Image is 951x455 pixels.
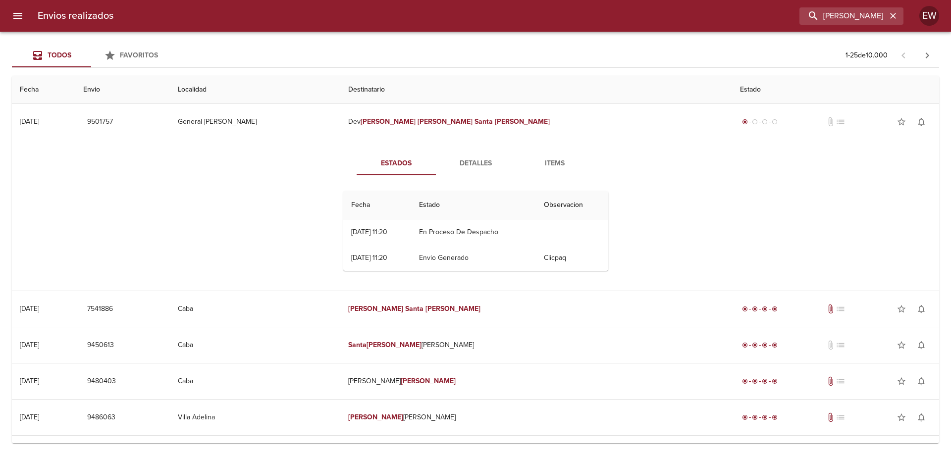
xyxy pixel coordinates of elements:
[363,157,430,170] span: Estados
[411,219,536,245] td: En Proceso De Despacho
[20,117,39,126] div: [DATE]
[911,299,931,319] button: Activar notificaciones
[357,152,594,175] div: Tabs detalle de guia
[742,342,748,348] span: radio_button_checked
[87,411,115,424] span: 9486063
[742,378,748,384] span: radio_button_checked
[361,117,416,126] em: [PERSON_NAME]
[20,341,39,349] div: [DATE]
[897,340,906,350] span: star_border
[762,342,768,348] span: radio_button_checked
[340,327,732,363] td: [PERSON_NAME]
[799,7,887,25] input: buscar
[495,117,550,126] em: [PERSON_NAME]
[348,304,403,313] em: [PERSON_NAME]
[826,117,836,127] span: No tiene documentos adjuntos
[897,412,906,422] span: star_border
[772,342,778,348] span: radio_button_checked
[340,76,732,104] th: Destinatario
[897,376,906,386] span: star_border
[892,371,911,391] button: Agregar a favoritos
[916,376,926,386] span: notifications_none
[742,414,748,420] span: radio_button_checked
[351,253,387,262] div: [DATE] 11:20
[20,377,39,385] div: [DATE]
[911,112,931,132] button: Activar notificaciones
[752,378,758,384] span: radio_button_checked
[772,378,778,384] span: radio_button_checked
[836,117,845,127] span: No tiene pedido asociado
[170,363,340,399] td: Caba
[836,412,845,422] span: No tiene pedido asociado
[752,414,758,420] span: radio_button_checked
[348,413,403,421] em: [PERSON_NAME]
[836,376,845,386] span: No tiene pedido asociado
[911,335,931,355] button: Activar notificaciones
[836,304,845,314] span: No tiene pedido asociado
[340,363,732,399] td: [PERSON_NAME]
[892,50,915,60] span: Pagina anterior
[911,371,931,391] button: Activar notificaciones
[401,377,456,385] em: [PERSON_NAME]
[740,412,780,422] div: Entregado
[120,51,158,59] span: Favoritos
[170,291,340,327] td: Caba
[340,400,732,435] td: [PERSON_NAME]
[919,6,939,26] div: EW
[20,304,39,313] div: [DATE]
[12,44,170,67] div: Tabs Envios
[740,340,780,350] div: Entregado
[732,76,939,104] th: Estado
[740,117,780,127] div: Generado
[826,340,836,350] span: No tiene documentos adjuntos
[38,8,113,24] h6: Envios realizados
[83,372,120,391] button: 9480403
[6,4,30,28] button: menu
[772,119,778,125] span: radio_button_unchecked
[425,304,480,313] em: [PERSON_NAME]
[897,304,906,314] span: star_border
[442,157,509,170] span: Detalles
[87,339,114,352] span: 9450613
[762,378,768,384] span: radio_button_checked
[892,299,911,319] button: Agregar a favoritos
[752,306,758,312] span: radio_button_checked
[367,341,422,349] em: [PERSON_NAME]
[340,104,732,140] td: Dev
[762,414,768,420] span: radio_button_checked
[836,340,845,350] span: No tiene pedido asociado
[351,228,387,236] div: [DATE] 11:20
[752,119,758,125] span: radio_button_unchecked
[170,76,340,104] th: Localidad
[772,306,778,312] span: radio_button_checked
[170,400,340,435] td: Villa Adelina
[740,304,780,314] div: Entregado
[87,116,113,128] span: 9501757
[170,327,340,363] td: Caba
[752,342,758,348] span: radio_button_checked
[826,412,836,422] span: Tiene documentos adjuntos
[536,245,608,271] td: Clicpaq
[521,157,588,170] span: Items
[343,191,412,219] th: Fecha
[916,412,926,422] span: notifications_none
[405,304,423,313] em: Santa
[892,112,911,132] button: Agregar a favoritos
[83,336,118,354] button: 9450613
[916,304,926,314] span: notifications_none
[892,335,911,355] button: Agregar a favoritos
[343,191,608,271] table: Tabla de seguimiento
[911,407,931,427] button: Activar notificaciones
[892,407,911,427] button: Agregar a favoritos
[87,375,116,388] span: 9480403
[826,376,836,386] span: Tiene documentos adjuntos
[83,300,117,318] button: 7541886
[170,104,340,140] td: General [PERSON_NAME]
[411,245,536,271] td: Envio Generado
[826,304,836,314] span: Tiene documentos adjuntos
[83,113,117,131] button: 9501757
[845,51,888,60] p: 1 - 25 de 10.000
[83,408,119,427] button: 9486063
[762,306,768,312] span: radio_button_checked
[740,376,780,386] div: Entregado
